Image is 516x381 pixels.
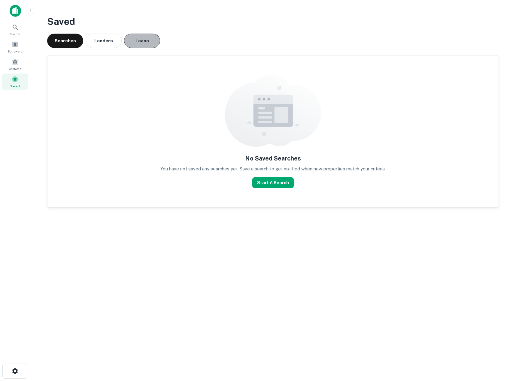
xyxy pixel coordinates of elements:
[47,34,83,48] button: Searches
[8,49,22,54] span: Borrowers
[160,165,386,172] p: You have not saved any searches yet. Save a search to get notified when new properties match your...
[2,73,28,90] a: Saved
[47,14,499,29] h3: Saved
[2,39,28,55] a: Borrowers
[245,154,301,163] h5: No Saved Searches
[2,56,28,72] a: Contacts
[252,177,294,188] button: Start A Search
[10,84,20,88] span: Saved
[225,75,321,147] img: empty content
[124,34,160,48] button: Loans
[86,34,122,48] button: Lenders
[486,333,516,362] iframe: Chat Widget
[10,31,20,36] span: Search
[2,21,28,37] a: Search
[9,66,21,71] span: Contacts
[10,5,21,17] img: capitalize-icon.png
